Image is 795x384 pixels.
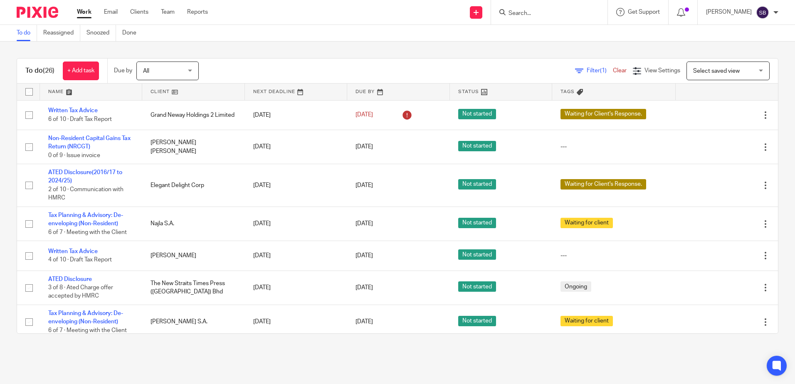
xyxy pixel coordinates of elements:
a: Team [161,8,175,16]
p: Due by [114,66,132,75]
td: [DATE] [245,130,347,164]
p: [PERSON_NAME] [706,8,752,16]
a: Email [104,8,118,16]
span: Waiting for Client's Response. [560,109,646,119]
span: Not started [458,109,496,119]
a: Done [122,25,143,41]
a: + Add task [63,62,99,80]
a: ATED Disclosure [48,276,92,282]
span: Get Support [628,9,660,15]
span: Not started [458,281,496,292]
a: Work [77,8,91,16]
a: Written Tax Advice [48,249,98,254]
span: 4 of 10 · Draft Tax Report [48,257,112,263]
td: [DATE] [245,207,347,241]
span: Waiting for client [560,316,613,326]
a: Clear [613,68,627,74]
td: Najla S.A. [142,207,244,241]
td: [DATE] [245,164,347,207]
span: 2 of 10 · Communication with HMRC [48,187,123,201]
span: Not started [458,249,496,260]
a: Clients [130,8,148,16]
span: Waiting for Client's Response. [560,179,646,190]
span: [DATE] [356,253,373,258]
td: Grand Neway Holdings 2 Limited [142,100,244,130]
span: Waiting for client [560,218,613,228]
span: Not started [458,141,496,151]
span: Filter [587,68,613,74]
span: Select saved view [693,68,740,74]
td: [DATE] [245,241,347,271]
a: Tax Planning & Advisory: De-enveloping (Non-Resident) [48,212,123,226]
div: --- [560,251,667,260]
span: Not started [458,316,496,326]
span: (26) [43,67,54,74]
a: Written Tax Advice [48,108,98,113]
a: To do [17,25,37,41]
img: svg%3E [756,6,769,19]
span: [DATE] [356,285,373,290]
span: [DATE] [356,319,373,325]
h1: To do [25,66,54,75]
span: [DATE] [356,182,373,188]
input: Search [508,10,583,17]
span: 0 of 9 · Issue invoice [48,153,100,158]
span: (1) [600,68,607,74]
span: View Settings [644,68,680,74]
span: Ongoing [560,281,591,292]
span: Tags [560,89,575,94]
a: Snoozed [86,25,116,41]
a: Reassigned [43,25,80,41]
td: [PERSON_NAME] [142,241,244,271]
td: [DATE] [245,305,347,339]
td: [PERSON_NAME] [PERSON_NAME] [142,130,244,164]
span: 6 of 7 · Meeting with the Client [48,327,127,333]
span: [DATE] [356,112,373,118]
span: [DATE] [356,144,373,150]
span: Not started [458,218,496,228]
a: Reports [187,8,208,16]
td: [PERSON_NAME] S.A. [142,305,244,339]
td: Elegant Delight Corp [142,164,244,207]
div: --- [560,143,667,151]
span: 6 of 7 · Meeting with the Client [48,229,127,235]
span: 3 of 8 · Ated Charge offer accepted by HMRC [48,285,113,299]
span: [DATE] [356,221,373,226]
span: Not started [458,179,496,190]
td: [DATE] [245,100,347,130]
a: Non-Resident Capital Gains Tax Return (NRCGT) [48,135,131,150]
td: [DATE] [245,271,347,305]
img: Pixie [17,7,58,18]
td: The New Straits Times Press ([GEOGRAPHIC_DATA]) Bhd [142,271,244,305]
span: 6 of 10 · Draft Tax Report [48,116,112,122]
a: ATED Disclosure(2016/17 to 2024/25) [48,170,122,184]
a: Tax Planning & Advisory: De-enveloping (Non-Resident) [48,310,123,325]
span: All [143,68,149,74]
